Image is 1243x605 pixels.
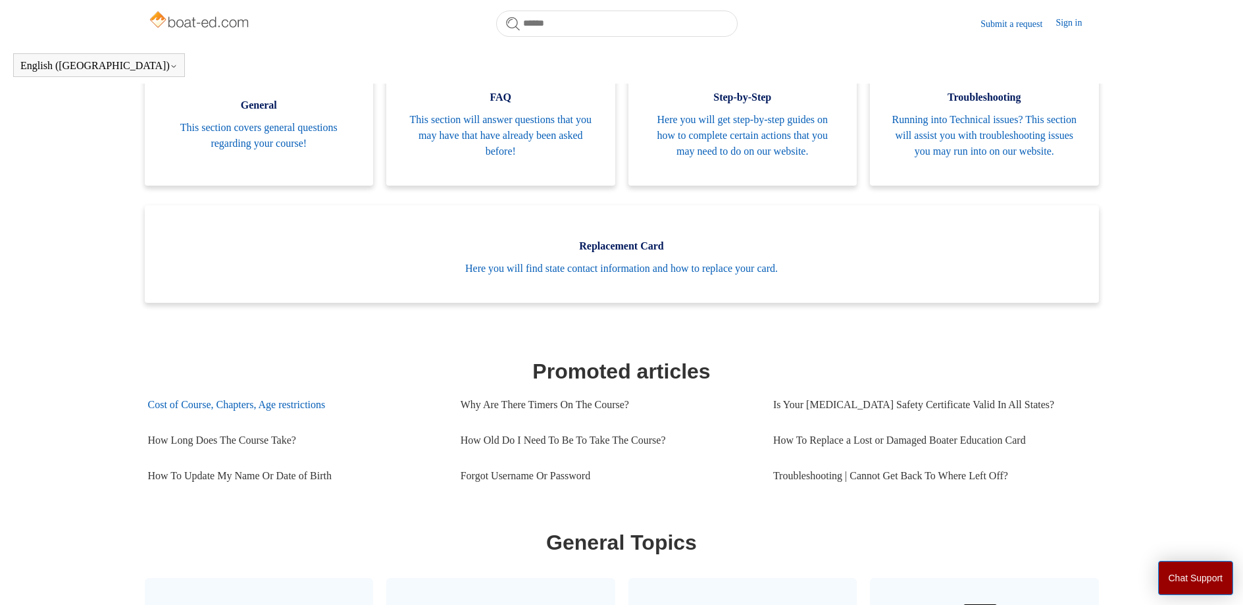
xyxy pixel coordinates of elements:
span: Here you will get step-by-step guides on how to complete certain actions that you may need to do ... [648,112,838,159]
span: Here you will find state contact information and how to replace your card. [165,261,1079,276]
a: Sign in [1055,16,1095,32]
a: Step-by-Step Here you will get step-by-step guides on how to complete certain actions that you ma... [628,57,857,186]
a: Troubleshooting Running into Technical issues? This section will assist you with troubleshooting ... [870,57,1099,186]
span: General [165,97,354,113]
span: This section will answer questions that you may have that have already been asked before! [406,112,596,159]
button: English ([GEOGRAPHIC_DATA]) [20,60,178,72]
a: Is Your [MEDICAL_DATA] Safety Certificate Valid In All States? [773,387,1086,423]
a: Forgot Username Or Password [461,458,753,494]
a: Troubleshooting | Cannot Get Back To Where Left Off? [773,458,1086,494]
span: Step-by-Step [648,90,838,105]
a: How Old Do I Need To Be To Take The Course? [461,423,753,458]
span: FAQ [406,90,596,105]
a: How Long Does The Course Take? [148,423,441,458]
a: Replacement Card Here you will find state contact information and how to replace your card. [145,205,1099,303]
span: Running into Technical issues? This section will assist you with troubleshooting issues you may r... [890,112,1079,159]
img: Boat-Ed Help Center home page [148,8,253,34]
h1: General Topics [148,527,1096,558]
a: How To Replace a Lost or Damaged Boater Education Card [773,423,1086,458]
a: How To Update My Name Or Date of Birth [148,458,441,494]
a: Why Are There Timers On The Course? [461,387,753,423]
span: Replacement Card [165,238,1079,254]
input: Search [496,11,738,37]
span: Troubleshooting [890,90,1079,105]
span: This section covers general questions regarding your course! [165,120,354,151]
a: General This section covers general questions regarding your course! [145,57,374,186]
a: FAQ This section will answer questions that you may have that have already been asked before! [386,57,615,186]
button: Chat Support [1158,561,1234,595]
a: Cost of Course, Chapters, Age restrictions [148,387,441,423]
a: Submit a request [980,17,1055,31]
h1: Promoted articles [148,355,1096,387]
